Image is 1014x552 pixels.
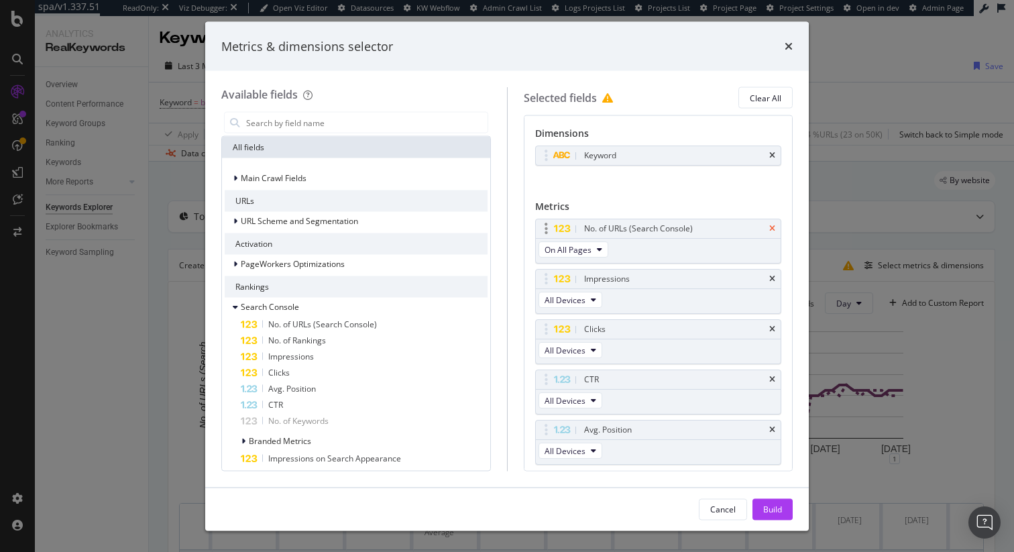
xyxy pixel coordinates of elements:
[769,426,775,434] div: times
[524,87,618,109] div: Selected fields
[225,190,488,212] div: URLs
[752,498,793,520] button: Build
[769,376,775,384] div: times
[584,423,632,437] div: Avg. Position
[221,38,393,55] div: Metrics & dimensions selector
[539,392,602,408] button: All Devices
[785,38,793,55] div: times
[545,445,585,456] span: All Devices
[545,394,585,406] span: All Devices
[545,344,585,355] span: All Devices
[769,152,775,160] div: times
[268,319,377,330] span: No. of URLs (Search Console)
[535,200,782,219] div: Metrics
[710,503,736,514] div: Cancel
[225,276,488,298] div: Rankings
[241,301,299,313] span: Search Console
[584,323,606,336] div: Clicks
[245,113,488,133] input: Search by field name
[699,498,747,520] button: Cancel
[584,373,599,386] div: CTR
[268,335,326,346] span: No. of Rankings
[268,415,329,427] span: No. of Keywords
[535,219,782,264] div: No. of URLs (Search Console)timesOn All Pages
[539,342,602,358] button: All Devices
[584,149,616,162] div: Keyword
[268,367,290,378] span: Clicks
[249,435,311,447] span: Branded Metrics
[241,258,345,270] span: PageWorkers Optimizations
[535,127,782,146] div: Dimensions
[535,319,782,364] div: ClickstimesAll Devices
[268,399,283,410] span: CTR
[225,233,488,255] div: Activation
[968,506,1001,539] div: Open Intercom Messenger
[539,292,602,308] button: All Devices
[241,215,358,227] span: URL Scheme and Segmentation
[535,269,782,314] div: ImpressionstimesAll Devices
[545,294,585,305] span: All Devices
[769,225,775,233] div: times
[268,453,401,464] span: Impressions on Search Appearance
[769,325,775,333] div: times
[535,146,782,166] div: Keywordtimes
[268,383,316,394] span: Avg. Position
[750,92,781,103] div: Clear All
[738,87,793,109] button: Clear All
[535,370,782,415] div: CTRtimesAll Devices
[763,503,782,514] div: Build
[222,137,490,158] div: All fields
[769,275,775,283] div: times
[584,222,693,235] div: No. of URLs (Search Console)
[539,443,602,459] button: All Devices
[539,241,608,258] button: On All Pages
[545,243,591,255] span: On All Pages
[268,351,314,362] span: Impressions
[535,420,782,465] div: Avg. PositiontimesAll Devices
[221,87,298,102] div: Available fields
[584,272,630,286] div: Impressions
[241,172,306,184] span: Main Crawl Fields
[205,21,809,531] div: modal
